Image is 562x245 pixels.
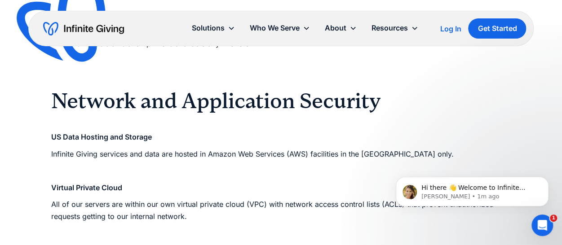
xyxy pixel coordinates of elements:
p: Infinite Giving services and data are hosted in Amazon Web Services (AWS) facilities in the [GEOG... [51,148,511,160]
p: ‍ [51,71,511,83]
a: here [234,39,249,48]
a: home [43,22,124,36]
p: ‍ [51,54,511,66]
div: About [324,22,346,34]
a: Log In [440,23,461,34]
iframe: Intercom notifications message [382,158,562,221]
p: ‍ [51,114,511,127]
p: ‍ [51,165,511,177]
a: Get Started [468,18,526,39]
iframe: Intercom live chat [531,214,553,236]
p: ‍ [51,227,511,239]
strong: Virtual Private Cloud [51,183,122,192]
h2: Network and Application Security [51,87,511,114]
div: Resources [364,18,425,38]
p: All of our servers are within our own virtual private cloud (VPC) with network access control lis... [51,198,511,222]
strong: US Data Hosting and Storage [51,132,152,141]
div: Who We Serve [242,18,317,38]
div: Who We Serve [249,22,299,34]
span: 1 [550,214,557,222]
div: About [317,18,364,38]
div: Log In [440,25,461,32]
div: Solutions [184,18,242,38]
div: Solutions [191,22,224,34]
p: ‍ [51,4,511,16]
div: Resources [371,22,407,34]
